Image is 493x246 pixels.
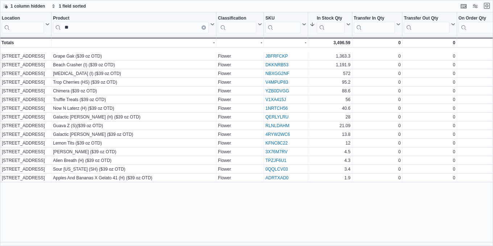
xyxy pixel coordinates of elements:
[265,88,289,93] a: YZB0DVGG
[2,166,50,172] div: [STREET_ADDRESS]
[310,140,351,146] div: 12
[404,88,455,94] div: 0
[265,149,287,154] a: 3X76M7RV
[53,16,209,33] div: Product
[53,88,215,94] div: Chimera ($39 oz OTD)
[53,53,215,59] div: Grape Gak ($39 oz OTD)
[49,2,89,11] button: 1 field sorted
[265,132,290,137] a: 4RYW2WC6
[404,114,455,120] div: 0
[310,158,351,163] div: 4.3
[265,16,301,22] div: SKU
[354,16,395,22] div: Transfer In Qty
[265,62,288,67] a: DKKNRB53
[2,123,50,129] div: [STREET_ADDRESS]
[59,3,86,9] span: 1 field sorted
[218,175,262,181] div: Flower
[404,158,455,163] div: 0
[404,123,455,129] div: 0
[310,53,351,59] div: 1,363.3
[404,79,455,85] div: 0
[354,132,401,137] div: 0
[310,71,351,76] div: 572
[265,175,289,180] a: ADRTXAD0
[218,114,262,120] div: Flower
[2,79,50,85] div: [STREET_ADDRESS]
[53,40,215,46] div: -
[404,175,455,181] div: 0
[354,105,401,111] div: 0
[265,167,288,172] a: 0QQLCV03
[354,62,401,68] div: 0
[53,62,215,68] div: Beach Crasher (I) ($39 oz OTD)
[53,149,215,155] div: [PERSON_NAME] ($39 oz OTD)
[265,40,306,46] div: -
[218,158,262,163] div: Flower
[2,149,50,155] div: [STREET_ADDRESS]
[53,140,215,146] div: Lemon Tits ($39 oz OTD)
[265,54,288,59] a: JBFRFCKP
[310,79,351,85] div: 95.2
[354,40,401,46] div: 0
[218,97,262,103] div: Flower
[218,40,262,46] div: -
[2,105,50,111] div: [STREET_ADDRESS]
[53,16,209,22] div: Product
[265,97,286,102] a: V1XA415J
[53,114,215,120] div: Galactic [PERSON_NAME] (H) ($39 oz OTD)
[2,16,44,22] div: Location
[404,62,455,68] div: 0
[218,123,262,129] div: Flower
[11,3,45,9] span: 1 column hidden
[265,123,289,128] a: RLNLDAHM
[354,114,401,120] div: 0
[53,105,215,111] div: Now N Laterz (H) ($39 oz OTD)
[53,79,215,85] div: Trop Cherries (HS) ($39 oz OTD)
[310,105,351,111] div: 40.6
[354,158,401,163] div: 0
[404,53,455,59] div: 0
[218,88,262,94] div: Flower
[317,16,345,22] div: In Stock Qty
[218,79,262,85] div: Flower
[2,88,50,94] div: [STREET_ADDRESS]
[2,140,50,146] div: [STREET_ADDRESS]
[218,16,256,33] div: Classification
[53,123,215,129] div: Guava Z (S)($39 oz OTD)
[2,62,50,68] div: [STREET_ADDRESS]
[459,2,468,11] button: Keyboard shortcuts
[404,40,455,46] div: 0
[265,141,287,146] a: KFNC8C22
[310,40,351,46] div: 3,496.59
[310,97,351,103] div: 56
[53,132,215,137] div: Galactic [PERSON_NAME] ($39 oz OTD)
[218,140,262,146] div: Flower
[218,105,262,111] div: Flower
[265,80,288,85] a: V4MPUP83
[404,16,449,33] div: Transfer Out Qty
[218,71,262,76] div: Flower
[218,132,262,137] div: Flower
[218,53,262,59] div: Flower
[404,140,455,146] div: 0
[0,2,48,11] button: 1 column hidden
[218,166,262,172] div: Flower
[471,2,480,11] button: Display options
[482,1,491,10] button: Exit fullscreen
[354,53,401,59] div: 0
[2,53,50,59] div: [STREET_ADDRESS]
[310,88,351,94] div: 88.6
[2,158,50,163] div: [STREET_ADDRESS]
[2,16,44,33] div: Location
[218,149,262,155] div: Flower
[2,114,50,120] div: [STREET_ADDRESS]
[404,71,455,76] div: 0
[354,88,401,94] div: 0
[218,16,256,22] div: Classification
[218,16,262,33] button: Classification
[310,16,351,33] button: In Stock Qty
[354,166,401,172] div: 0
[354,79,401,85] div: 0
[404,166,455,172] div: 0
[53,175,215,181] div: Apples And Bananas X Gelato 41 (H) ($39 oz OTD)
